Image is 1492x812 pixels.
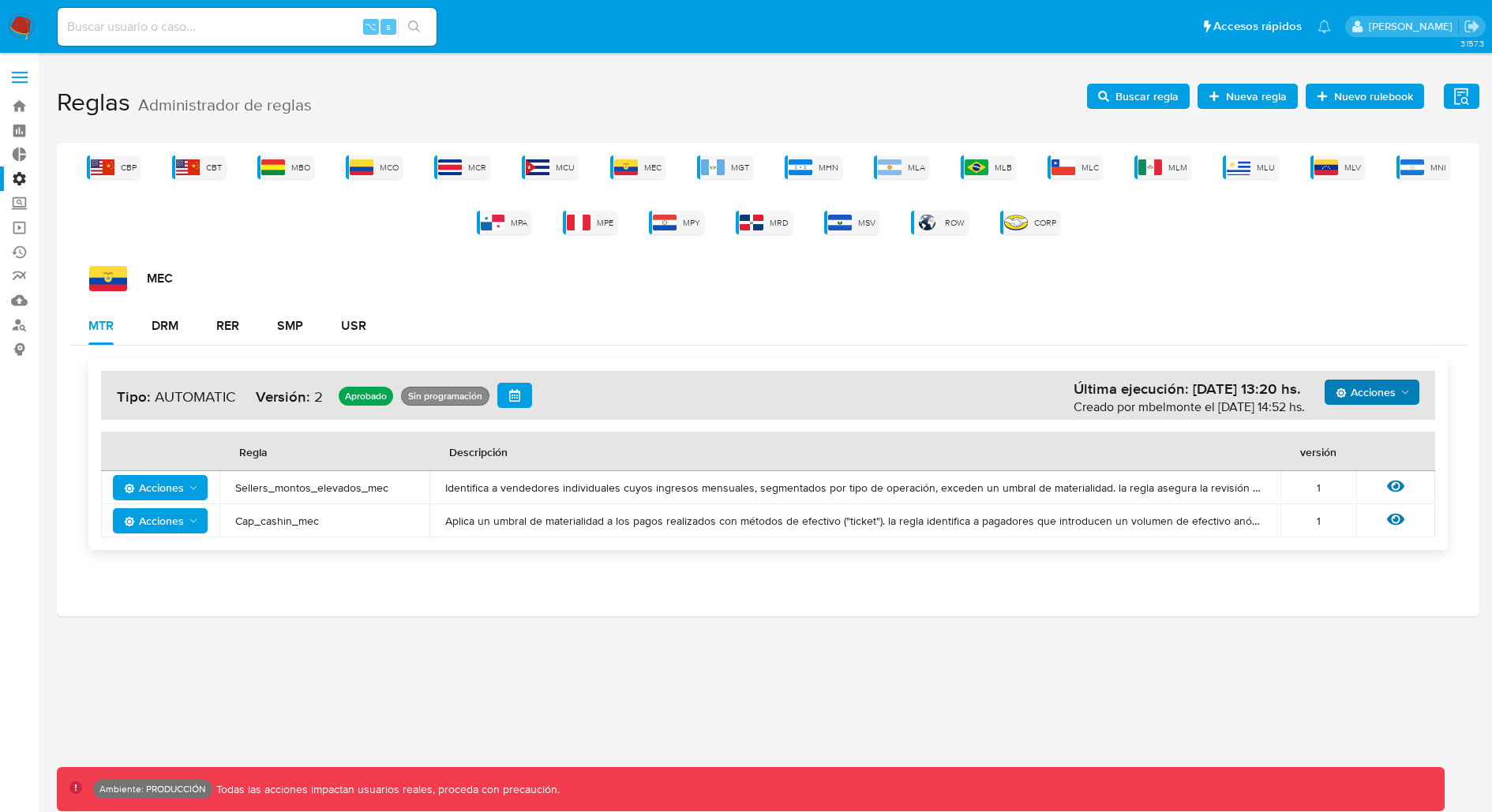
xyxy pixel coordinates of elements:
span: s [386,19,391,34]
button: search-icon [398,16,430,38]
span: ⌥ [365,19,377,34]
p: david.garay@mercadolibre.com.co [1369,19,1458,34]
a: Salir [1464,18,1480,35]
p: Ambiente: PRODUCCIÓN [99,786,206,792]
span: Accesos rápidos [1213,18,1302,35]
a: Notificaciones [1318,20,1331,33]
p: Todas las acciones impactan usuarios reales, proceda con precaución. [212,782,560,797]
input: Buscar usuario o caso... [58,17,437,37]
